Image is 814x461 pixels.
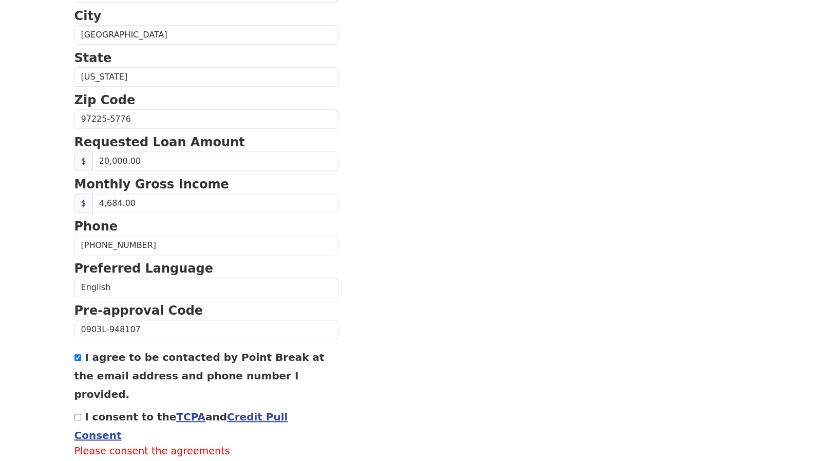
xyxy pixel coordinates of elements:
input: City [74,25,338,45]
span: $ [74,194,93,213]
input: Pre-approval Code [74,320,338,339]
input: Phone [74,236,338,255]
strong: Requested Loan Amount [74,135,245,149]
span: $ [74,151,93,171]
strong: Zip Code [74,93,136,107]
a: TCPA [176,411,205,423]
strong: Phone [74,219,118,234]
input: Zip Code [74,109,338,129]
label: I consent to the and [74,411,288,441]
p: Monthly Gross Income [74,175,338,194]
input: Monthly Gross Income [92,194,338,213]
strong: Pre-approval Code [74,303,203,318]
label: I agree to be contacted by Point Break at the email address and phone number I provided. [74,351,325,400]
input: Requested Loan Amount [92,151,338,171]
strong: City [74,9,102,23]
label: Please consent the agreements [74,444,338,459]
strong: State [74,51,112,65]
strong: Preferred Language [74,261,213,276]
